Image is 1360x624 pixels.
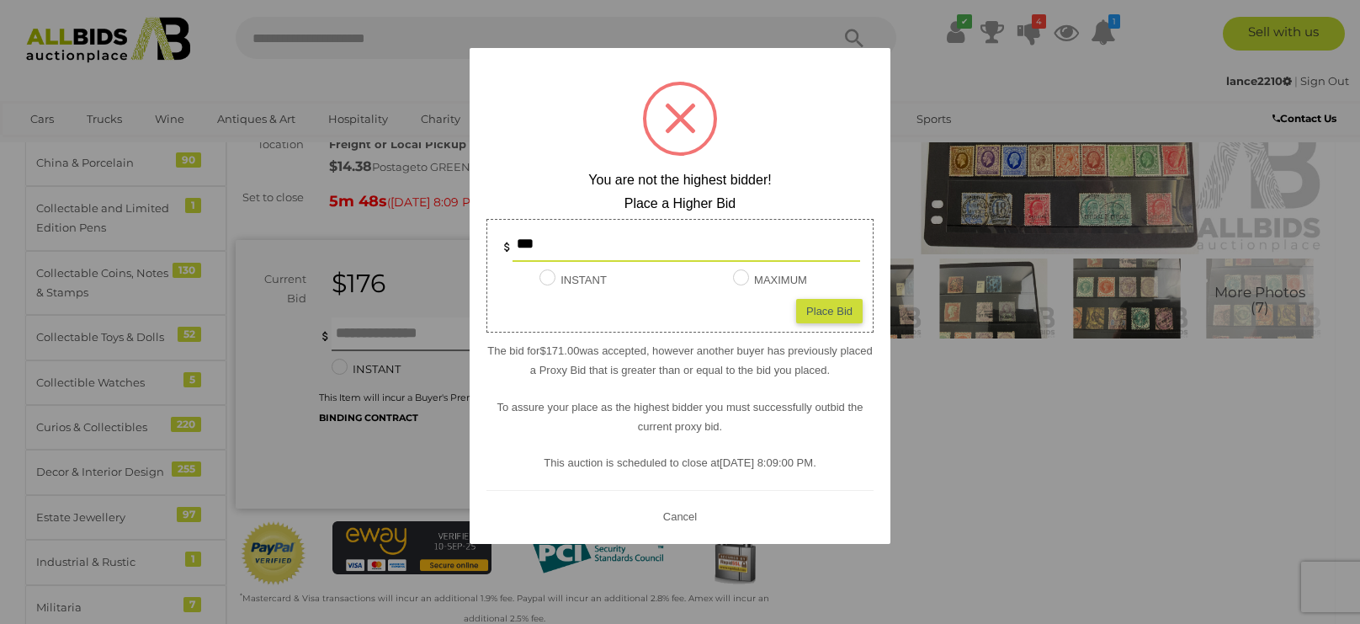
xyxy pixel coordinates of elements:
[486,195,874,211] h2: Place a Higher Bid
[539,344,579,356] span: $171.00
[486,453,874,472] p: This auction is scheduled to close at .
[796,298,863,323] div: Place Bid
[720,456,813,469] span: [DATE] 8:09:00 PM
[539,270,607,290] label: INSTANT
[658,505,702,526] button: Cancel
[486,397,874,436] p: To assure your place as the highest bidder you must successfully outbid the current proxy bid.
[733,270,807,290] label: MAXIMUM
[486,173,874,188] h2: You are not the highest bidder!
[486,340,874,380] p: The bid for was accepted, however another buyer has previously placed a Proxy Bid that is greater...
